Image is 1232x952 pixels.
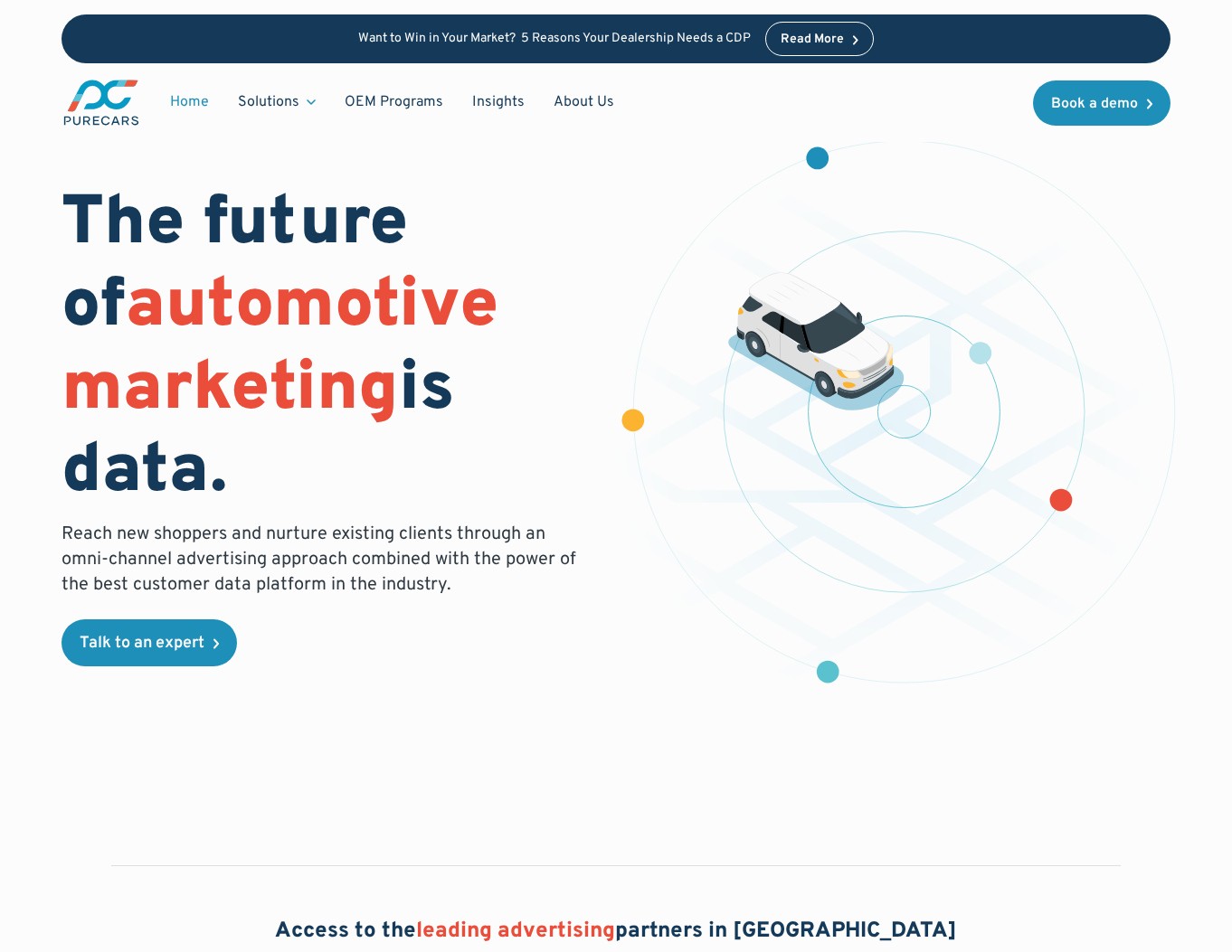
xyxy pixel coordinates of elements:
a: OEM Programs [330,85,458,119]
span: automotive marketing [62,264,498,433]
p: Want to Win in Your Market? 5 Reasons Your Dealership Needs a CDP [358,32,751,47]
div: Solutions [238,92,299,112]
a: Home [156,85,223,119]
h1: The future of is data. [62,184,594,514]
a: Book a demo [1033,80,1170,126]
a: Talk to an expert [62,619,237,666]
h2: Access to the partners in [GEOGRAPHIC_DATA] [275,917,957,947]
a: Read More [765,22,874,56]
p: Reach new shoppers and nurture existing clients through an omni-channel advertising approach comb... [62,522,594,598]
div: Solutions [223,85,330,119]
div: Read More [781,33,844,46]
a: Insights [458,85,539,119]
span: leading advertising [416,918,615,945]
div: Talk to an expert [80,636,204,652]
div: Book a demo [1051,97,1138,111]
img: purecars logo [62,78,141,127]
img: illustration of a vehicle [728,272,904,411]
a: About Us [539,85,629,119]
a: main [62,78,141,127]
